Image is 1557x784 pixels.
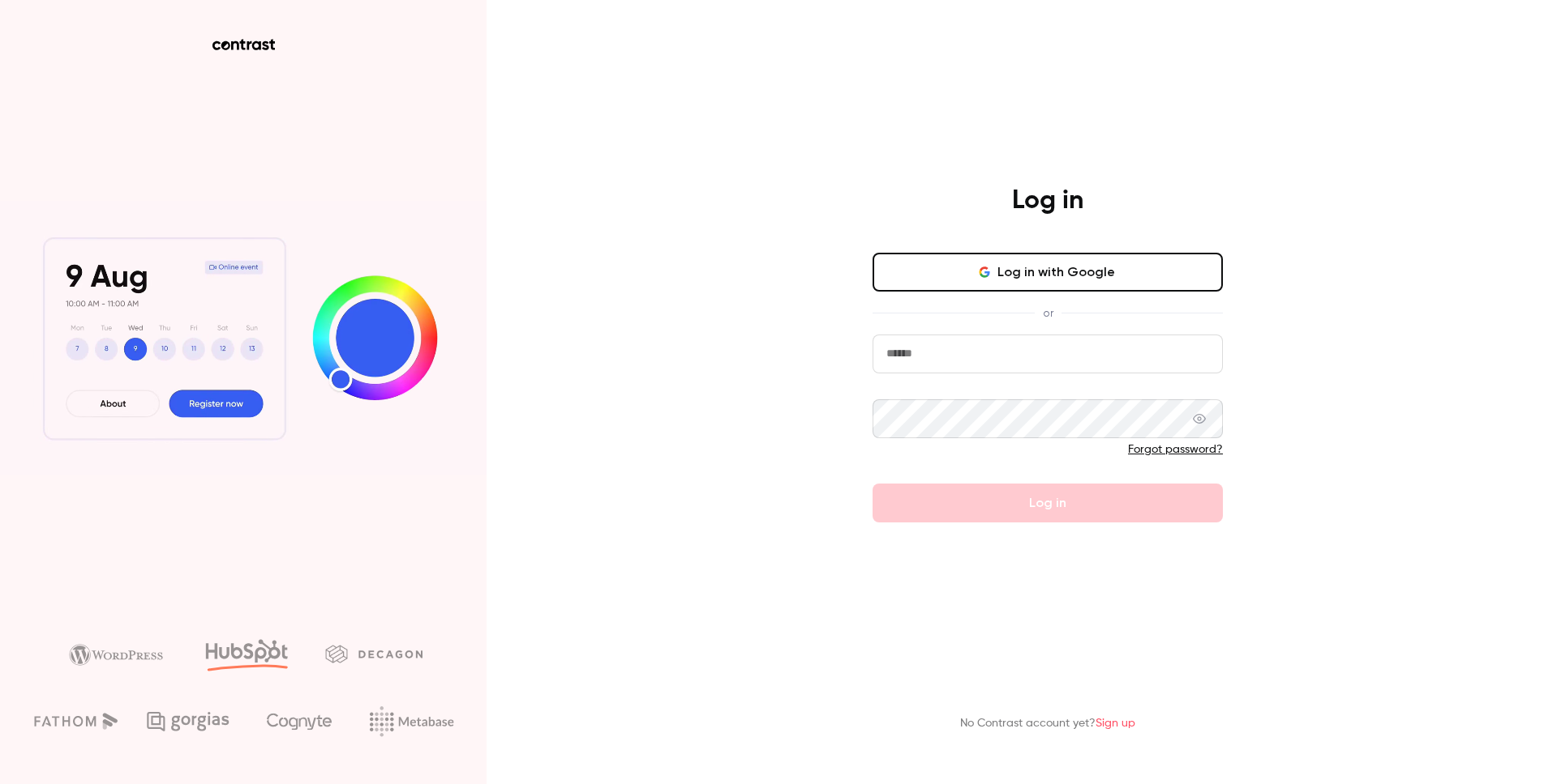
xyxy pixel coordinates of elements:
[1128,444,1223,455] a: Forgot password?
[1012,185,1083,217] h4: Log in
[960,715,1135,732] p: No Contrast account yet?
[873,253,1223,292] button: Log in with Google
[1096,718,1135,729] a: Sign up
[1035,305,1062,322] span: or
[325,645,422,663] img: decagon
